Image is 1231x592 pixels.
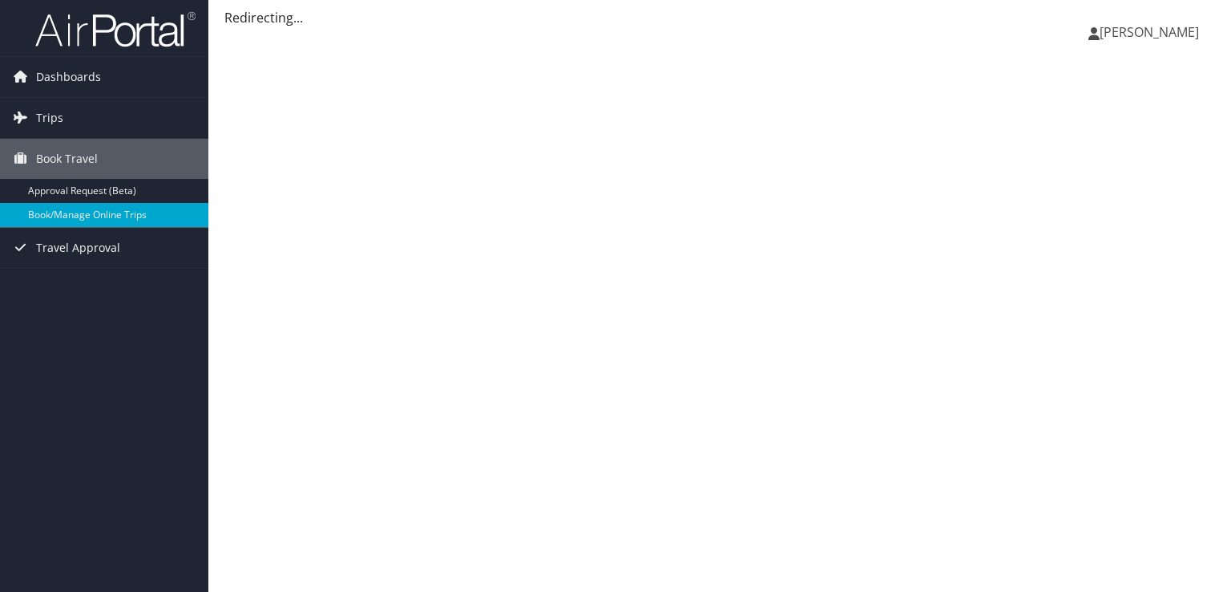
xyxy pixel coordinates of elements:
div: Redirecting... [224,8,1215,27]
span: Travel Approval [36,228,120,268]
a: [PERSON_NAME] [1088,8,1215,56]
span: Trips [36,98,63,138]
span: Dashboards [36,57,101,97]
img: airportal-logo.png [35,10,196,48]
span: Book Travel [36,139,98,179]
span: [PERSON_NAME] [1100,23,1199,41]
